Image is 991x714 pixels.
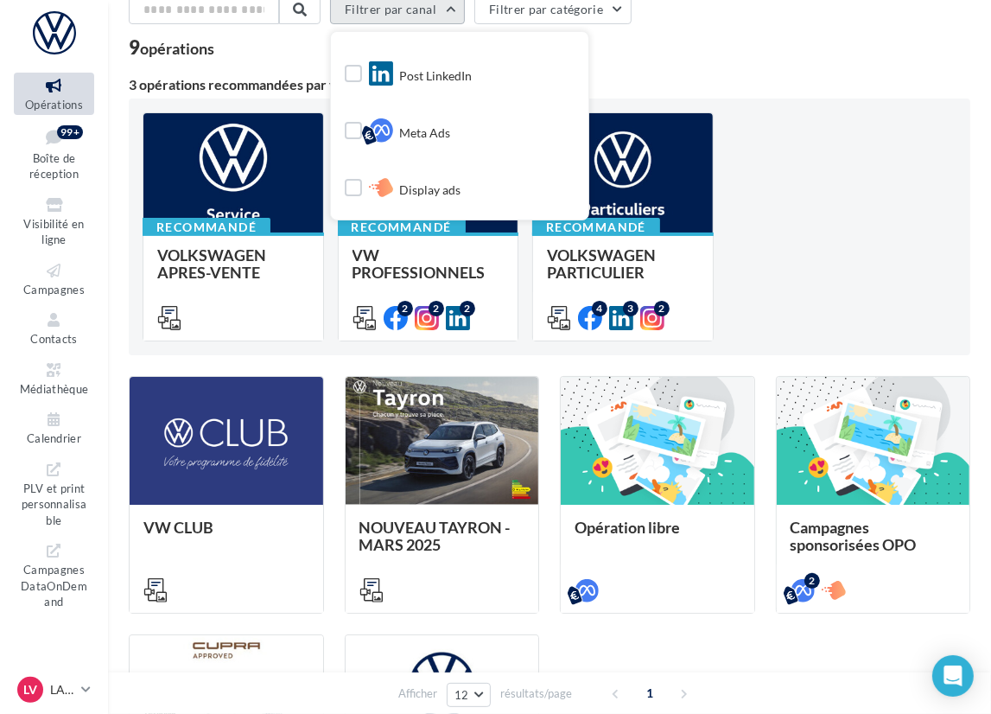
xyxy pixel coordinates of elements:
span: 1 [636,679,664,707]
div: 4 [592,301,607,316]
span: Campagnes sponsorisées OPO [791,518,917,554]
div: Recommandé [532,218,660,237]
div: 2 [460,301,475,316]
div: opérations [140,41,214,56]
div: 2 [397,301,413,316]
button: 12 [447,683,491,707]
span: Display ads [399,182,461,199]
span: Campagnes [23,283,85,296]
a: Campagnes [14,258,94,300]
span: VW PROFESSIONNELS [353,245,486,282]
span: Contacts [30,332,78,346]
span: Opération libre [575,518,680,537]
div: 99+ [57,125,83,139]
a: Médiathèque [14,357,94,399]
span: Boîte de réception [29,151,79,182]
a: Calendrier [14,406,94,449]
span: 12 [454,688,469,702]
span: VOLKSWAGEN APRES-VENTE [157,245,266,282]
span: Visibilité en ligne [23,217,84,247]
div: 2 [804,573,820,589]
span: résultats/page [500,685,572,702]
div: Recommandé [143,218,270,237]
a: LV LA VERRIERE [14,673,94,706]
span: NOUVEAU TAYRON - MARS 2025 [359,518,511,554]
a: PLV et print personnalisable [14,456,94,532]
span: VW CLUB [143,518,213,537]
div: 2 [654,301,670,316]
a: Contacts [14,307,94,349]
a: Boîte de réception99+ [14,122,94,185]
div: Open Intercom Messenger [932,655,974,697]
a: Campagnes DataOnDemand [14,538,94,613]
span: VOLKSWAGEN PARTICULIER [547,245,656,282]
div: 3 opérations recommandées par votre enseigne [129,78,970,92]
div: 9 [129,38,214,57]
span: Opérations [25,98,83,112]
span: LV [23,681,37,698]
div: 2 [429,301,444,316]
span: Meta Ads [399,124,450,142]
span: Post LinkedIn [399,67,472,85]
span: Médiathèque [20,382,89,396]
div: Recommandé [338,218,466,237]
a: Opérations [14,73,94,115]
span: Campagnes DataOnDemand [21,559,87,609]
p: LA VERRIERE [50,681,74,698]
span: PLV et print personnalisable [22,478,87,527]
span: Calendrier [27,431,81,445]
div: 3 [623,301,638,316]
a: Visibilité en ligne [14,192,94,251]
span: Afficher [398,685,437,702]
